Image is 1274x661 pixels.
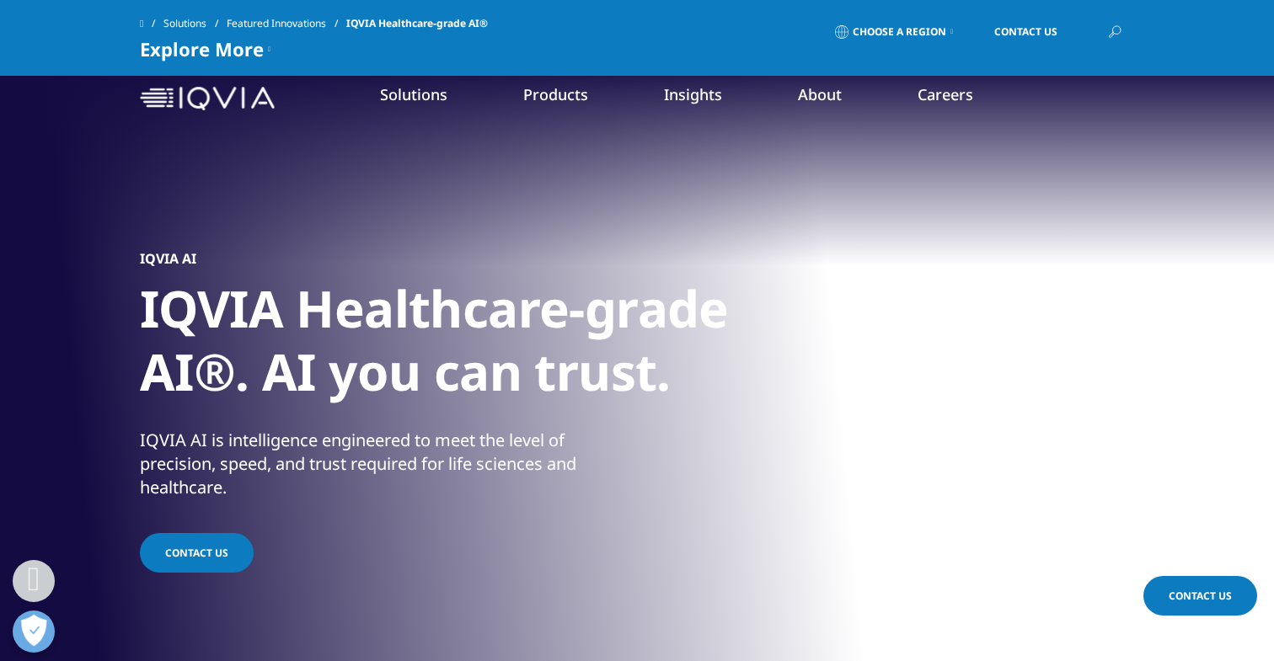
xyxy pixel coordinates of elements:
[853,25,946,39] span: Choose a Region
[1143,576,1257,616] a: Contact Us
[798,84,842,104] a: About
[1169,589,1232,603] span: Contact Us
[140,533,254,573] a: Contact Us
[994,27,1057,37] span: Contact Us
[140,87,275,111] img: IQVIA Healthcare Information Technology and Pharma Clinical Research Company
[918,84,973,104] a: Careers
[281,59,1134,138] nav: Primary
[13,610,55,653] button: Open Preferences
[664,84,722,104] a: Insights
[523,84,588,104] a: Products
[969,13,1083,51] a: Contact Us
[140,277,772,413] h1: IQVIA Healthcare-grade AI®. AI you can trust.
[140,429,633,499] div: IQVIA AI is intelligence engineered to meet the level of precision, speed, and trust required for...
[140,250,196,267] h5: IQVIA AI
[165,546,228,560] span: Contact Us
[380,84,447,104] a: Solutions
